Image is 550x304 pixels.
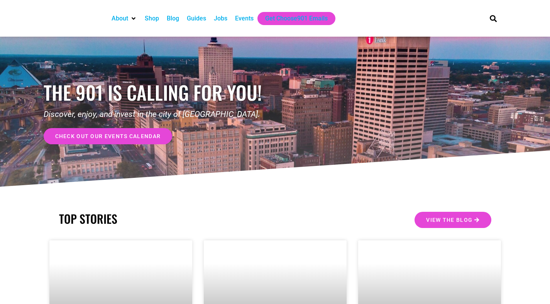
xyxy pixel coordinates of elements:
a: Events [235,14,254,23]
a: Jobs [214,14,227,23]
a: View the Blog [415,212,491,228]
a: Blog [167,14,179,23]
nav: Main nav [108,12,477,25]
a: Get Choose901 Emails [265,14,328,23]
a: About [112,14,128,23]
h1: the 901 is calling for you! [44,81,275,104]
h2: TOP STORIES [59,212,271,226]
a: check out our events calendar [44,128,173,144]
span: check out our events calendar [55,133,161,139]
p: Discover, enjoy, and invest in the city of [GEOGRAPHIC_DATA]. [44,108,275,121]
a: Shop [145,14,159,23]
a: Guides [187,14,206,23]
span: View the Blog [426,217,472,223]
div: Search [487,12,499,25]
div: About [108,12,141,25]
